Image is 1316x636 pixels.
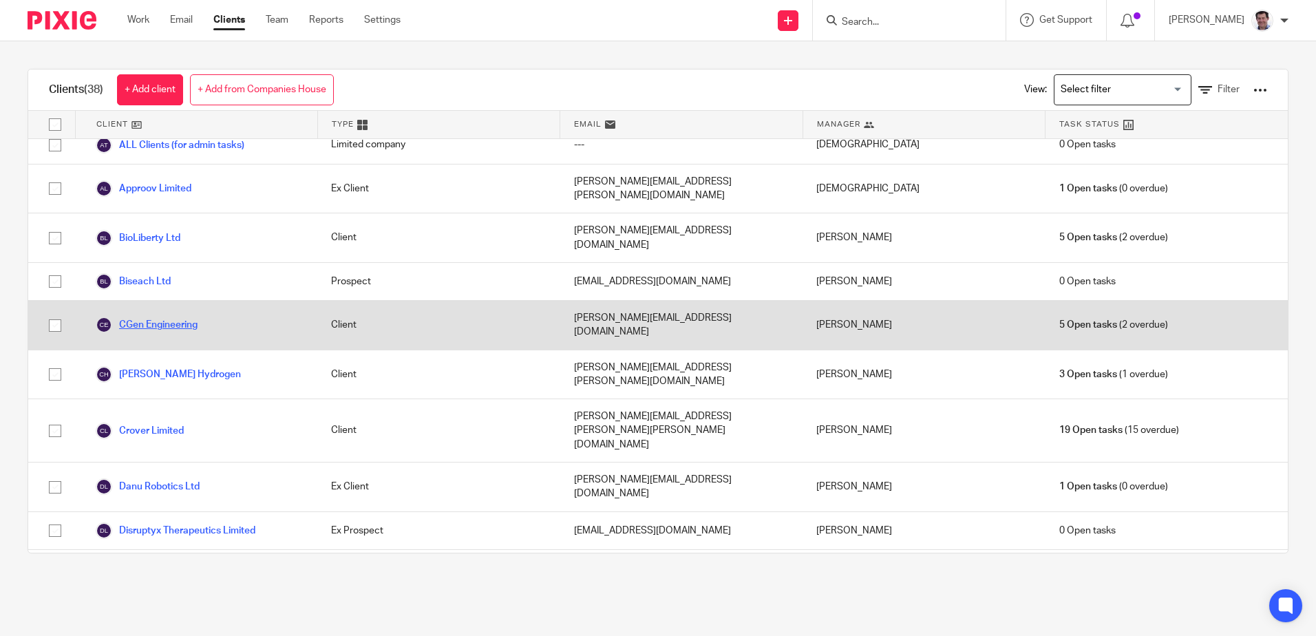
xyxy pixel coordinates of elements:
[560,213,803,262] div: [PERSON_NAME][EMAIL_ADDRESS][DOMAIN_NAME]
[560,127,803,164] div: ---
[560,463,803,511] div: [PERSON_NAME][EMAIL_ADDRESS][DOMAIN_NAME]
[560,165,803,213] div: [PERSON_NAME][EMAIL_ADDRESS][PERSON_NAME][DOMAIN_NAME]
[28,11,96,30] img: Pixie
[96,137,112,153] img: svg%3E
[560,350,803,399] div: [PERSON_NAME][EMAIL_ADDRESS][PERSON_NAME][DOMAIN_NAME]
[1059,423,1123,437] span: 19 Open tasks
[1059,480,1117,494] span: 1 Open tasks
[317,213,560,262] div: Client
[96,180,191,197] a: Approov Limited
[803,213,1045,262] div: [PERSON_NAME]
[96,478,112,495] img: svg%3E
[1169,13,1244,27] p: [PERSON_NAME]
[1059,231,1117,244] span: 5 Open tasks
[1056,78,1183,102] input: Search for option
[803,399,1045,462] div: [PERSON_NAME]
[803,350,1045,399] div: [PERSON_NAME]
[96,366,112,383] img: svg%3E
[1059,524,1116,538] span: 0 Open tasks
[317,399,560,462] div: Client
[803,512,1045,549] div: [PERSON_NAME]
[317,350,560,399] div: Client
[1059,480,1168,494] span: (0 overdue)
[1004,70,1267,110] div: View:
[96,423,112,439] img: svg%3E
[96,230,112,246] img: svg%3E
[803,263,1045,300] div: [PERSON_NAME]
[1059,423,1179,437] span: (15 overdue)
[49,83,103,97] h1: Clients
[560,263,803,300] div: [EMAIL_ADDRESS][DOMAIN_NAME]
[574,118,602,130] span: Email
[364,13,401,27] a: Settings
[170,13,193,27] a: Email
[817,118,860,130] span: Manager
[1059,182,1168,195] span: (0 overdue)
[96,273,171,290] a: Biseach Ltd
[560,399,803,462] div: [PERSON_NAME][EMAIL_ADDRESS][PERSON_NAME][PERSON_NAME][DOMAIN_NAME]
[317,550,560,599] div: Ex Prospect
[1059,275,1116,288] span: 0 Open tasks
[96,180,112,197] img: svg%3E
[190,74,334,105] a: + Add from Companies House
[803,463,1045,511] div: [PERSON_NAME]
[266,13,288,27] a: Team
[96,118,128,130] span: Client
[317,301,560,350] div: Client
[1059,318,1117,332] span: 5 Open tasks
[1059,118,1120,130] span: Task Status
[96,423,184,439] a: Crover Limited
[317,165,560,213] div: Ex Client
[96,366,241,383] a: [PERSON_NAME] Hydrogen
[1054,74,1191,105] div: Search for option
[127,13,149,27] a: Work
[96,230,180,246] a: BioLiberty Ltd
[1251,10,1273,32] img: Facebook%20Profile%20picture%20(2).jpg
[1059,182,1117,195] span: 1 Open tasks
[42,112,68,138] input: Select all
[96,137,244,153] a: ALL Clients (for admin tasks)
[1059,231,1168,244] span: (2 overdue)
[1059,138,1116,151] span: 0 Open tasks
[803,301,1045,350] div: [PERSON_NAME]
[309,13,343,27] a: Reports
[96,522,112,539] img: svg%3E
[84,84,103,95] span: (38)
[1059,318,1168,332] span: (2 overdue)
[803,127,1045,164] div: [DEMOGRAPHIC_DATA]
[803,165,1045,213] div: [DEMOGRAPHIC_DATA]
[96,478,200,495] a: Danu Robotics Ltd
[332,118,354,130] span: Type
[117,74,183,105] a: + Add client
[96,317,198,333] a: CGen Engineering
[96,522,255,539] a: Disruptyx Therapeutics Limited
[317,463,560,511] div: Ex Client
[317,512,560,549] div: Ex Prospect
[213,13,245,27] a: Clients
[803,550,1045,599] div: [PERSON_NAME]
[317,127,560,164] div: Limited company
[96,273,112,290] img: svg%3E
[96,317,112,333] img: svg%3E
[560,512,803,549] div: [EMAIL_ADDRESS][DOMAIN_NAME]
[840,17,964,29] input: Search
[560,301,803,350] div: [PERSON_NAME][EMAIL_ADDRESS][DOMAIN_NAME]
[1218,85,1240,94] span: Filter
[1039,15,1092,25] span: Get Support
[1059,368,1168,381] span: (1 overdue)
[1059,368,1117,381] span: 3 Open tasks
[317,263,560,300] div: Prospect
[560,550,803,599] div: [EMAIL_ADDRESS][PERSON_NAME][DOMAIN_NAME]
